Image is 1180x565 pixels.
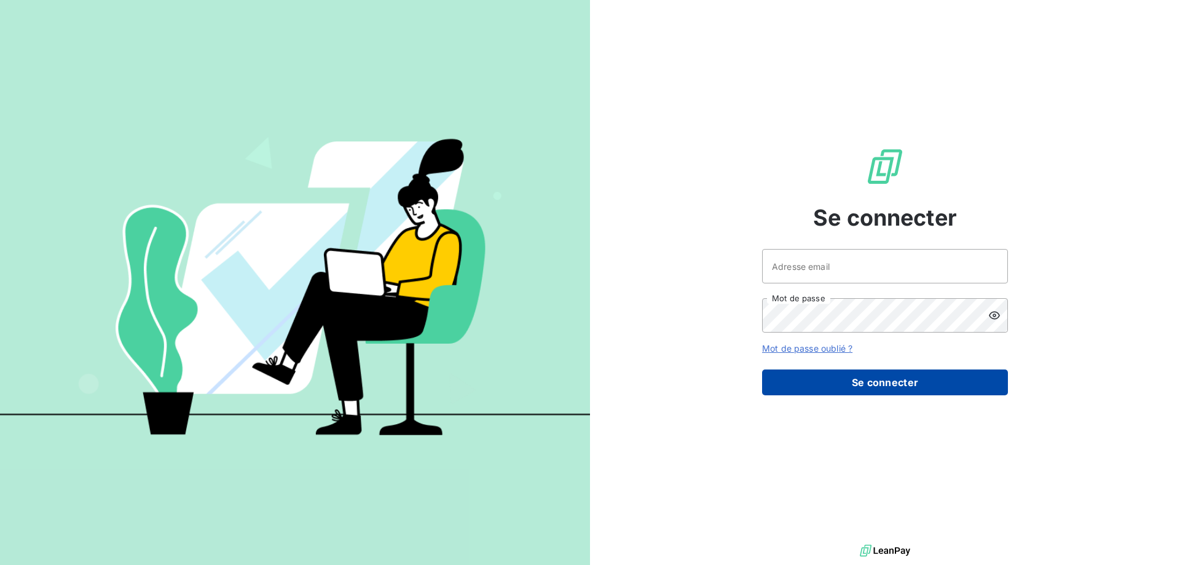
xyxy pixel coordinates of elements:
[762,249,1008,283] input: placeholder
[762,343,852,354] a: Mot de passe oublié ?
[813,201,957,234] span: Se connecter
[860,542,910,560] img: logo
[762,369,1008,395] button: Se connecter
[865,147,905,186] img: Logo LeanPay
